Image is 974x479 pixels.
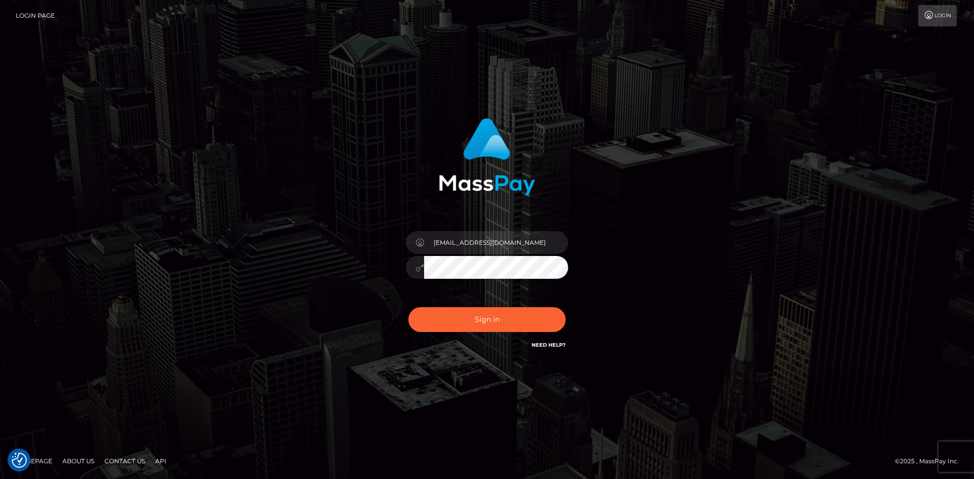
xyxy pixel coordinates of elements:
[151,453,170,469] a: API
[12,453,27,468] img: Revisit consent button
[11,453,56,469] a: Homepage
[918,5,957,26] a: Login
[532,342,566,348] a: Need Help?
[58,453,98,469] a: About Us
[895,456,966,467] div: © 2025 , MassPay Inc.
[100,453,149,469] a: Contact Us
[424,231,568,254] input: Username...
[408,307,566,332] button: Sign in
[439,118,535,196] img: MassPay Login
[16,5,55,26] a: Login Page
[12,453,27,468] button: Consent Preferences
